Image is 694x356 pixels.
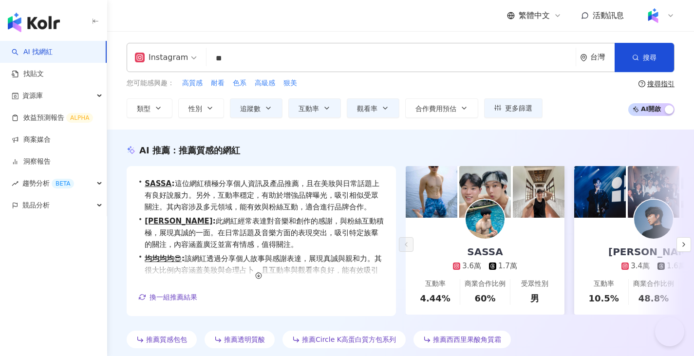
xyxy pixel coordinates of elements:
[12,157,51,167] a: 洞察報告
[283,78,297,88] span: 狠美
[233,78,246,88] span: 色系
[594,279,614,289] div: 互動率
[179,145,240,155] span: 推薦質感的網紅
[633,279,674,289] div: 商業合作比例
[590,53,615,61] div: 台灣
[420,292,450,304] div: 4.44%
[12,113,93,123] a: 效益預測報告ALPHA
[138,290,198,304] button: 換一組推薦結果
[347,98,399,118] button: 觀看率
[12,135,51,145] a: 商案媒合
[484,98,543,118] button: 更多篩選
[288,98,341,118] button: 互動率
[655,317,684,346] iframe: Help Scout Beacon - Open
[593,11,624,20] span: 活動訊息
[631,261,650,271] div: 3.4萬
[521,279,548,289] div: 受眾性別
[513,166,564,218] img: post-image
[188,105,202,112] span: 性別
[406,218,564,315] a: SASSA3.6萬1.7萬互動率4.44%商業合作比例60%受眾性別男
[574,166,626,218] img: post-image
[643,54,656,61] span: 搜尋
[213,217,216,225] span: :
[145,215,384,250] span: 此網紅經常表達對音樂和創作的感謝，與粉絲互動積極，展現真誠的一面。在日常話題及音樂方面的表現突出，吸引特定族羣的關注，內容涵蓋廣泛並富有情感，值得關注。
[12,180,19,187] span: rise
[580,54,587,61] span: environment
[498,261,517,271] div: 1.7萬
[505,104,532,112] span: 更多篩選
[172,179,175,188] span: :
[299,105,319,112] span: 互動率
[638,292,669,304] div: 48.8%
[588,292,619,304] div: 10.5%
[22,172,74,194] span: 趨勢分析
[459,166,511,218] img: post-image
[137,105,150,112] span: 類型
[224,336,265,343] span: 推薦透明質酸
[138,215,384,250] div: •
[254,78,276,89] button: 高級感
[462,261,481,271] div: 3.6萬
[145,178,384,213] span: 這位網紅積極分享個人資訊及產品推薦，且在美妝與日常話題上有良好說服力。另外，互動率穩定，有助於增強品牌曝光，吸引相似受眾關注。其內容涉及多元領域，能有效與粉絲互動，適合進行品牌合作。
[145,253,384,288] span: 該網紅透過分享個人故事與感謝表達，展現真誠與親和力。其很大比例內容涵蓋美妝與命理占卜，且互動率與觀看率良好，能有效吸引粉絲關注，適合品牌合作。
[211,78,225,88] span: 耐看
[138,178,384,213] div: •
[466,200,505,239] img: KOL Avatar
[230,98,282,118] button: 追蹤數
[647,80,675,88] div: 搜尋指引
[457,245,512,259] div: SASSA
[182,254,185,263] span: :
[135,50,188,65] div: Instagram
[474,292,495,304] div: 60%
[425,279,446,289] div: 互動率
[519,10,550,21] span: 繁體中文
[127,98,172,118] button: 類型
[52,179,74,188] div: BETA
[240,105,261,112] span: 追蹤數
[615,43,674,72] button: 搜尋
[22,85,43,107] span: 資源庫
[139,144,240,156] div: AI 推薦 ：
[357,105,377,112] span: 觀看率
[302,336,396,343] span: 推薦Circle K高蛋白質方包系列
[667,261,686,271] div: 1.6萬
[634,200,673,239] img: KOL Avatar
[406,166,457,218] img: post-image
[530,292,539,304] div: 男
[145,179,171,188] a: SASSA
[415,105,456,112] span: 合作費用預估
[145,217,212,225] a: [PERSON_NAME]
[12,69,44,79] a: 找貼文
[127,78,174,88] span: 您可能感興趣：
[145,254,182,263] a: 均均均均😎
[178,98,224,118] button: 性別
[644,6,662,25] img: Kolr%20app%20icon%20%281%29.png
[283,78,298,89] button: 狠美
[628,166,679,218] img: post-image
[210,78,225,89] button: 耐看
[255,78,275,88] span: 高級感
[232,78,247,89] button: 色系
[182,78,203,88] span: 高質感
[146,336,187,343] span: 推薦質感包包
[8,13,60,32] img: logo
[150,293,197,301] span: 換一組推薦結果
[12,47,53,57] a: searchAI 找網紅
[138,253,384,288] div: •
[465,279,506,289] div: 商業合作比例
[433,336,501,343] span: 推薦西西里果酸角質霜
[182,78,203,89] button: 高質感
[405,98,478,118] button: 合作費用預估
[22,194,50,216] span: 競品分析
[638,80,645,87] span: question-circle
